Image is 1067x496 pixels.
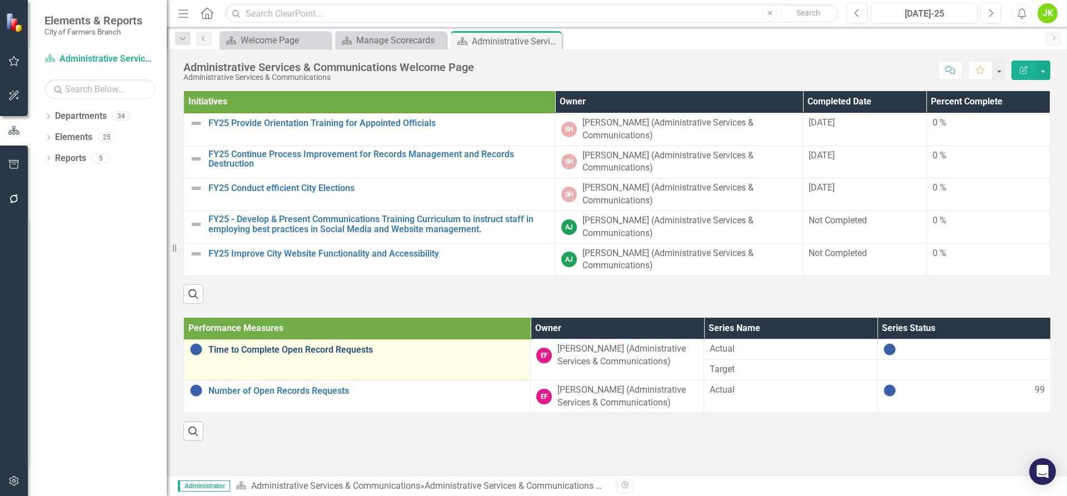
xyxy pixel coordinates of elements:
small: City of Farmers Branch [44,27,142,36]
td: Double-Click to Edit [926,211,1050,243]
td: Double-Click to Edit Right Click for Context Menu [184,113,556,146]
button: JK [1038,3,1058,23]
img: ClearPoint Strategy [6,13,25,32]
div: SH [561,122,577,137]
div: 0 % [933,182,1044,194]
a: FY25 - Develop & Present Communications Training Curriculum to instruct staff in employing best p... [208,214,550,234]
a: Administrative Services & Communications [44,53,156,66]
td: Double-Click to Edit [803,178,926,211]
td: Double-Click to Edit Right Click for Context Menu [184,178,556,211]
a: Manage Scorecards [338,33,443,47]
a: Elements [55,131,92,144]
td: Double-Click to Edit [803,243,926,276]
a: Reports [55,152,86,165]
td: Double-Click to Edit [803,113,926,146]
td: Double-Click to Edit [555,113,803,146]
div: 0 % [933,117,1044,129]
div: [DATE]-25 [875,7,974,21]
img: Not Defined [190,247,203,260]
span: Search [796,8,820,17]
td: Double-Click to Edit Right Click for Context Menu [184,243,556,276]
td: Double-Click to Edit [555,211,803,243]
div: SH [561,187,577,202]
div: 5 [92,153,109,163]
img: Not Defined [190,218,203,231]
td: Double-Click to Edit [926,243,1050,276]
div: [PERSON_NAME] (Administrative Services & Communications) [582,117,797,142]
img: No Information [190,343,203,356]
span: [DATE] [809,150,835,161]
div: 0 % [933,149,1044,162]
div: [PERSON_NAME] (Administrative Services & Communications) [582,149,797,175]
span: [DATE] [809,117,835,128]
div: AJ [561,252,577,267]
img: No Information [190,384,203,397]
img: No Information [883,384,896,397]
td: Double-Click to Edit [704,380,877,413]
div: [PERSON_NAME] (Administrative Services & Communications) [582,214,797,240]
img: Not Defined [190,117,203,130]
a: Time to Complete Open Record Requests [208,345,525,355]
span: Target [710,363,871,376]
div: EF [536,348,552,363]
td: Double-Click to Edit [926,146,1050,178]
div: Not Completed [809,214,920,227]
td: Double-Click to Edit Right Click for Context Menu [184,339,531,380]
a: FY25 Improve City Website Functionality and Accessibility [208,249,550,259]
td: Double-Click to Edit [531,339,704,380]
span: 99 [1035,384,1045,397]
td: Double-Click to Edit [531,380,704,413]
div: Manage Scorecards [356,33,443,47]
div: Welcome Page [241,33,328,47]
div: Not Completed [809,247,920,260]
div: Administrative Services & Communications Welcome Page [425,480,654,491]
input: Search Below... [44,79,156,99]
div: Open Intercom Messenger [1029,458,1056,485]
img: Not Defined [190,152,203,166]
button: Search [780,6,836,21]
input: Search ClearPoint... [225,4,839,23]
a: Departments [55,110,107,123]
a: FY25 Provide Orientation Training for Appointed Officials [208,118,550,128]
a: Number of Open Records Requests [208,386,525,396]
span: Administrator [178,480,230,492]
div: [PERSON_NAME] (Administrative Services & Communications) [582,247,797,273]
div: Administrative Services & Communications [183,73,474,82]
td: Double-Click to Edit [877,380,1051,413]
td: Double-Click to Edit [555,178,803,211]
div: SH [561,154,577,169]
div: 0 % [933,247,1044,260]
span: Elements & Reports [44,14,142,27]
td: Double-Click to Edit [926,178,1050,211]
td: Double-Click to Edit Right Click for Context Menu [184,211,556,243]
button: [DATE]-25 [871,3,978,23]
div: 0 % [933,214,1044,227]
td: Double-Click to Edit [704,360,877,380]
div: [PERSON_NAME] (Administrative Services & Communications) [557,384,698,409]
a: Administrative Services & Communications [251,480,420,491]
td: Double-Click to Edit [555,243,803,276]
div: 34 [112,112,130,121]
div: AJ [561,219,577,235]
td: Double-Click to Edit [877,360,1051,380]
div: » [236,480,609,493]
td: Double-Click to Edit Right Click for Context Menu [184,146,556,178]
div: 25 [98,133,116,142]
td: Double-Click to Edit [877,339,1051,360]
td: Double-Click to Edit [803,146,926,178]
span: [DATE] [809,182,835,193]
a: Welcome Page [222,33,328,47]
td: Double-Click to Edit [704,339,877,360]
div: [PERSON_NAME] (Administrative Services & Communications) [582,182,797,207]
img: Not Defined [190,182,203,195]
span: Actual [710,384,871,397]
a: FY25 Continue Process Improvement for Records Management and Records Destruction [208,149,550,169]
td: Double-Click to Edit Right Click for Context Menu [184,380,531,413]
div: Administrative Services & Communications Welcome Page [472,34,559,48]
img: No Information [883,343,896,356]
span: Actual [710,343,871,355]
a: FY25 Conduct efficient City Elections [208,183,550,193]
td: Double-Click to Edit [803,211,926,243]
td: Double-Click to Edit [926,113,1050,146]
